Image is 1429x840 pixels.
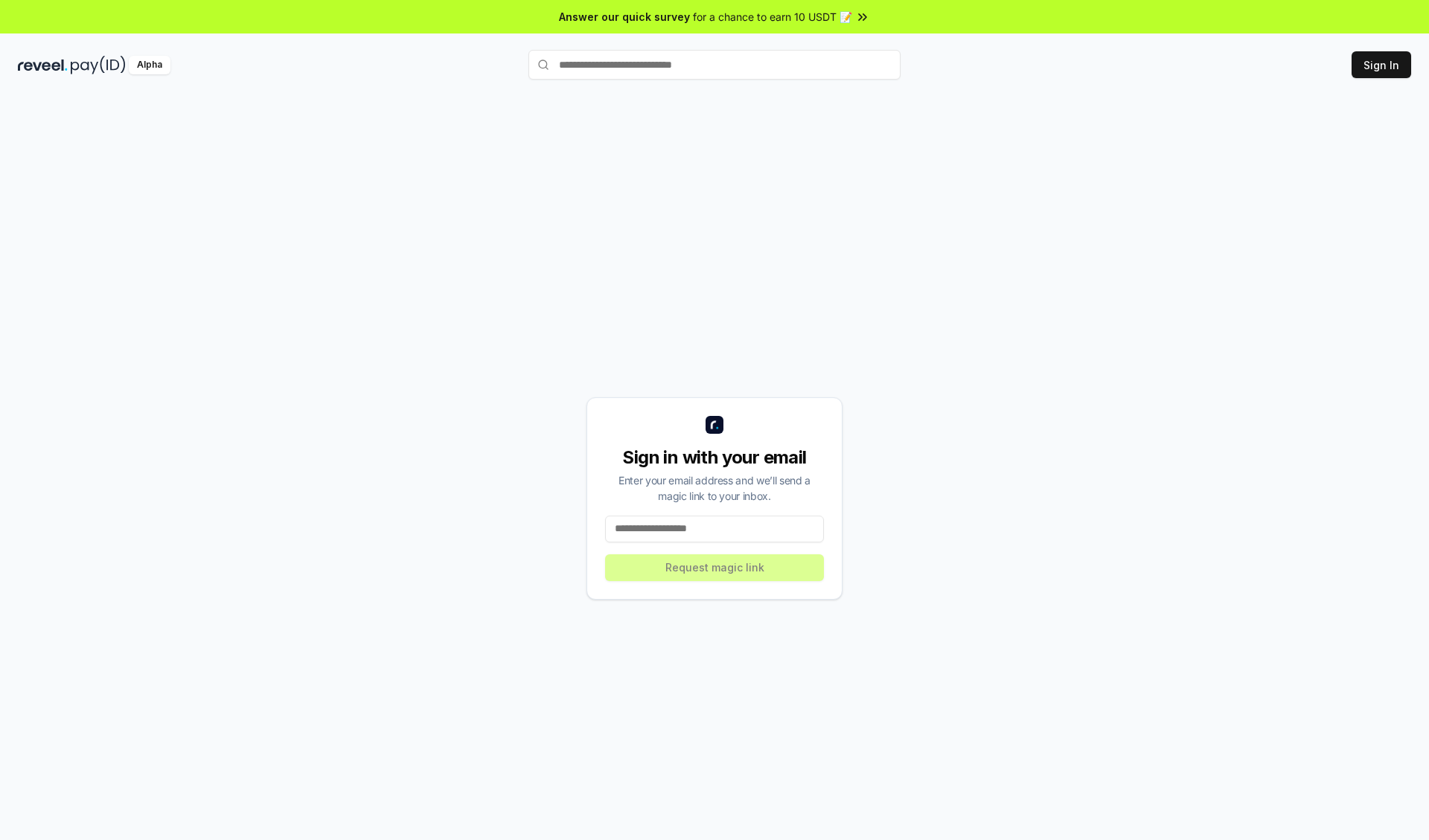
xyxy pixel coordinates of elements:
div: Enter your email address and we’ll send a magic link to your inbox. [605,472,824,504]
img: reveel_dark [18,56,68,74]
span: Answer our quick survey [559,9,690,25]
div: Alpha [129,56,170,74]
span: for a chance to earn 10 USDT 📝 [693,9,852,25]
img: pay_id [71,56,126,74]
img: logo_small [706,416,723,434]
div: Sign in with your email [605,446,824,469]
button: Sign In [1352,51,1411,78]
